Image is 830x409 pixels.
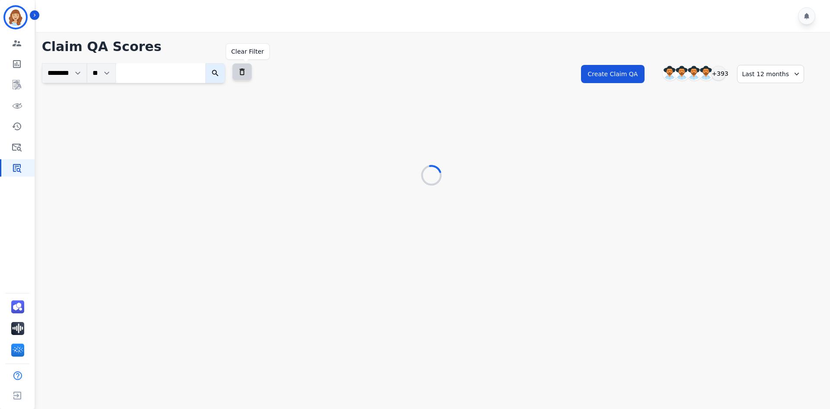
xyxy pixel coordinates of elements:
[42,39,821,55] h1: Claim QA Scores
[737,65,804,83] div: Last 12 months
[711,66,726,81] div: +393
[581,65,645,83] button: Create Claim QA
[231,47,264,56] div: Clear Filter
[5,7,26,28] img: Bordered avatar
